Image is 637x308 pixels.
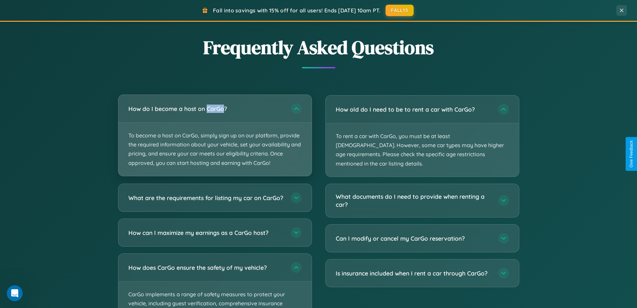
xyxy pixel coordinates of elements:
iframe: Intercom live chat [7,285,23,301]
h2: Frequently Asked Questions [118,35,519,60]
div: Give Feedback [629,140,634,168]
h3: How old do I need to be to rent a car with CarGo? [336,105,492,114]
h3: Can I modify or cancel my CarGo reservation? [336,234,492,243]
h3: How can I maximize my earnings as a CarGo host? [128,228,284,237]
h3: Is insurance included when I rent a car through CarGo? [336,269,492,278]
h3: What are the requirements for listing my car on CarGo? [128,193,284,202]
span: Fall into savings with 15% off for all users! Ends [DATE] 10am PT. [213,7,381,14]
button: FALL15 [386,5,414,16]
p: To rent a car with CarGo, you must be at least [DEMOGRAPHIC_DATA]. However, some car types may ha... [326,123,519,177]
h3: How do I become a host on CarGo? [128,105,284,113]
h3: What documents do I need to provide when renting a car? [336,192,492,209]
p: To become a host on CarGo, simply sign up on our platform, provide the required information about... [118,123,312,176]
h3: How does CarGo ensure the safety of my vehicle? [128,263,284,271]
